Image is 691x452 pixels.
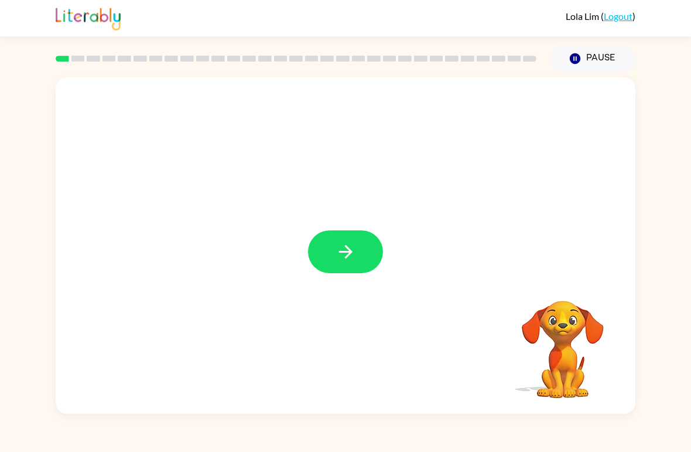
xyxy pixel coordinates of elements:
img: Literably [56,5,121,30]
video: Your browser must support playing .mp4 files to use Literably. Please try using another browser. [504,283,621,400]
span: Lola Lim [566,11,601,22]
button: Pause [550,45,635,72]
div: ( ) [566,11,635,22]
a: Logout [604,11,632,22]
